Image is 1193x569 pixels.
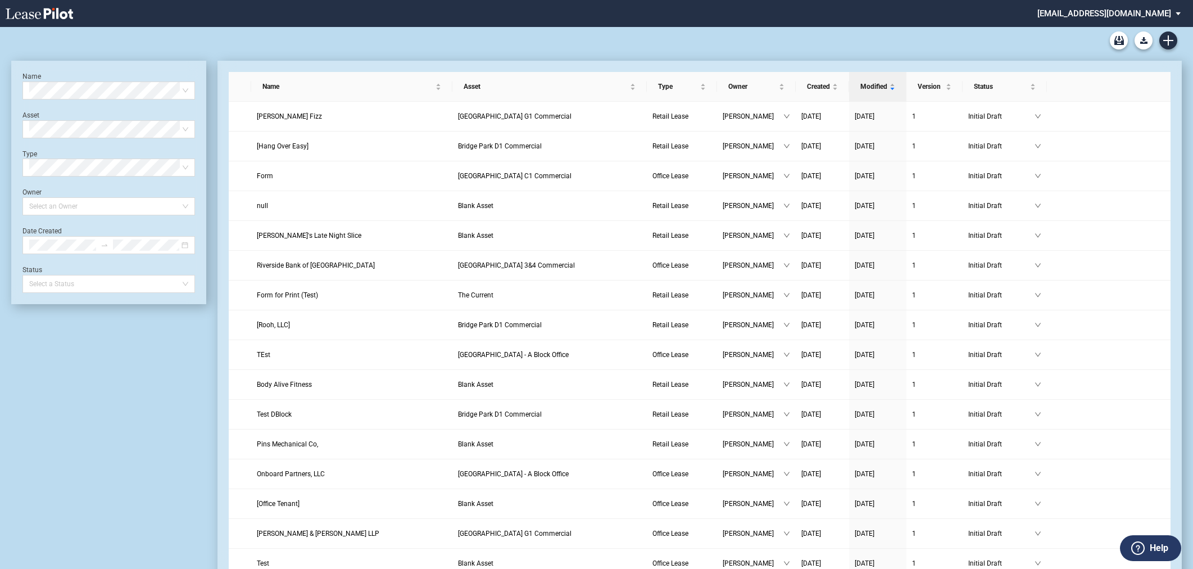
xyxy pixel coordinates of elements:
[912,200,957,211] a: 1
[652,410,688,418] span: Retail Lease
[855,439,901,450] a: [DATE]
[1035,322,1041,328] span: down
[458,349,641,360] a: [GEOGRAPHIC_DATA] - A Block Office
[652,351,688,359] span: Office Lease
[912,500,916,508] span: 1
[912,141,957,152] a: 1
[723,409,783,420] span: [PERSON_NAME]
[801,112,821,120] span: [DATE]
[658,81,698,92] span: Type
[257,349,447,360] a: TEst
[723,170,783,182] span: [PERSON_NAME]
[801,141,843,152] a: [DATE]
[458,470,569,478] span: Bridge Park - A Block Office
[783,530,790,537] span: down
[1035,173,1041,179] span: down
[723,319,783,331] span: [PERSON_NAME]
[723,260,783,271] span: [PERSON_NAME]
[912,409,957,420] a: 1
[783,232,790,239] span: down
[855,260,901,271] a: [DATE]
[855,230,901,241] a: [DATE]
[1035,500,1041,507] span: down
[801,558,843,569] a: [DATE]
[257,319,447,331] a: [Rooh, LLC]
[1120,535,1181,561] button: Help
[801,200,843,211] a: [DATE]
[22,150,37,158] label: Type
[912,381,916,389] span: 1
[458,291,493,299] span: The Current
[801,409,843,420] a: [DATE]
[1131,31,1156,49] md-menu: Download Blank Form List
[723,439,783,450] span: [PERSON_NAME]
[801,142,821,150] span: [DATE]
[458,321,542,329] span: Bridge Park D1 Commercial
[257,230,447,241] a: [PERSON_NAME]'s Late Night Slice
[855,498,901,509] a: [DATE]
[855,349,901,360] a: [DATE]
[801,290,843,301] a: [DATE]
[968,439,1035,450] span: Initial Draft
[912,349,957,360] a: 1
[458,530,571,538] span: Bridge Park G1 Commercial
[458,379,641,390] a: Blank Asset
[968,498,1035,509] span: Initial Draft
[974,81,1028,92] span: Status
[652,170,711,182] a: Office Lease
[1035,560,1041,567] span: down
[912,470,916,478] span: 1
[912,530,916,538] span: 1
[801,410,821,418] span: [DATE]
[963,72,1047,102] th: Status
[855,530,874,538] span: [DATE]
[257,530,379,538] span: Taft Stettinius & Hollister LLP
[801,261,821,269] span: [DATE]
[458,468,641,480] a: [GEOGRAPHIC_DATA] - A Block Office
[855,351,874,359] span: [DATE]
[801,559,821,567] span: [DATE]
[652,500,688,508] span: Office Lease
[860,81,887,92] span: Modified
[855,261,874,269] span: [DATE]
[652,142,688,150] span: Retail Lease
[912,319,957,331] a: 1
[458,351,569,359] span: Bridge Park - A Block Office
[723,528,783,539] span: [PERSON_NAME]
[1035,113,1041,120] span: down
[1035,292,1041,299] span: down
[652,559,688,567] span: Office Lease
[257,141,447,152] a: [Hang Over Easy]
[855,112,874,120] span: [DATE]
[257,112,322,120] span: Rockett Fizz
[652,291,688,299] span: Retail Lease
[458,170,641,182] a: [GEOGRAPHIC_DATA] C1 Commercial
[652,141,711,152] a: Retail Lease
[801,319,843,331] a: [DATE]
[912,261,916,269] span: 1
[652,468,711,480] a: Office Lease
[849,72,906,102] th: Modified
[652,112,688,120] span: Retail Lease
[652,319,711,331] a: Retail Lease
[647,72,717,102] th: Type
[801,232,821,240] span: [DATE]
[968,200,1035,211] span: Initial Draft
[22,73,41,80] label: Name
[723,230,783,241] span: [PERSON_NAME]
[783,441,790,448] span: down
[652,470,688,478] span: Office Lease
[912,232,916,240] span: 1
[728,81,777,92] span: Owner
[801,500,821,508] span: [DATE]
[855,290,901,301] a: [DATE]
[801,230,843,241] a: [DATE]
[801,349,843,360] a: [DATE]
[723,200,783,211] span: [PERSON_NAME]
[458,230,641,241] a: Blank Asset
[912,290,957,301] a: 1
[717,72,796,102] th: Owner
[723,290,783,301] span: [PERSON_NAME]
[652,440,688,448] span: Retail Lease
[855,202,874,210] span: [DATE]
